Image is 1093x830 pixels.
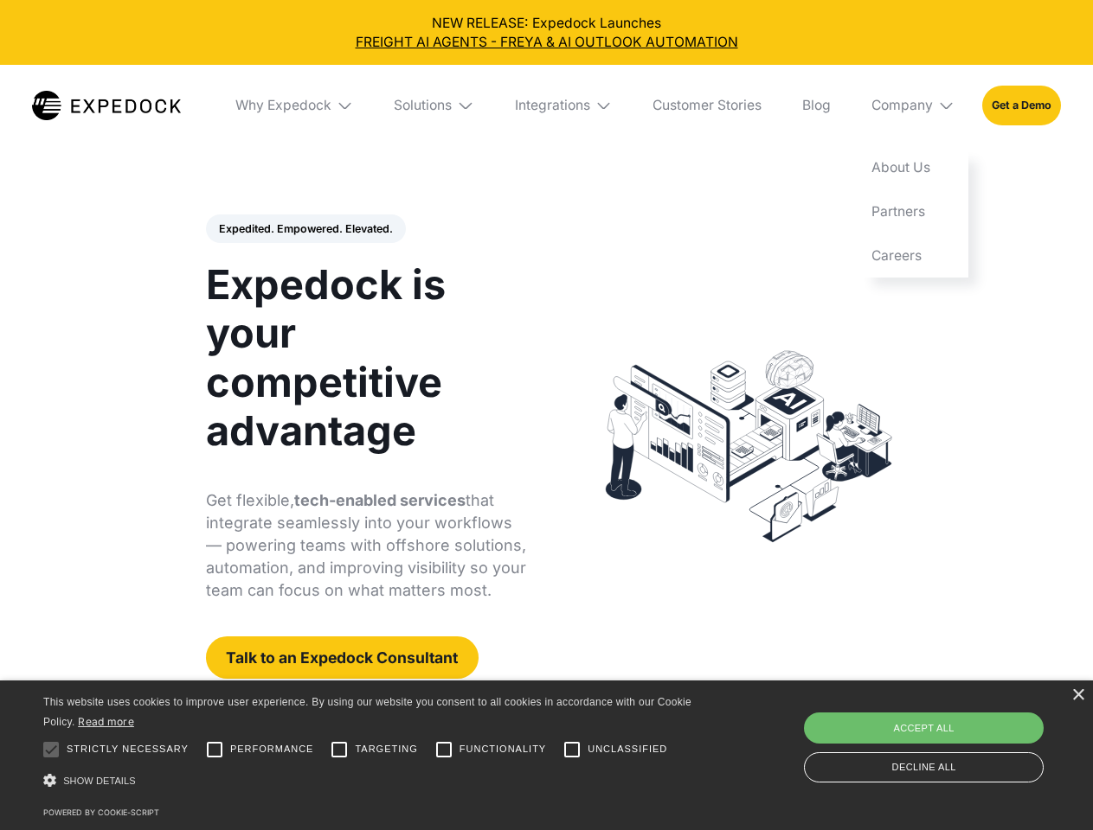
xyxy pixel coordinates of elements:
a: About Us [858,146,968,190]
div: NEW RELEASE: Expedock Launches [14,14,1080,52]
span: Performance [230,742,314,757]
a: Partners [858,190,968,234]
a: Customer Stories [639,65,775,146]
iframe: Chat Widget [805,643,1093,830]
div: Company [858,65,968,146]
h1: Expedock is your competitive advantage [206,260,527,455]
div: Integrations [515,97,590,114]
a: FREIGHT AI AGENTS - FREYA & AI OUTLOOK AUTOMATION [14,33,1080,52]
div: Why Expedock [222,65,367,146]
span: Unclassified [588,742,667,757]
div: Solutions [381,65,488,146]
a: Read more [78,715,134,728]
span: This website uses cookies to improve user experience. By using our website you consent to all coo... [43,696,691,728]
div: Why Expedock [235,97,331,114]
a: Careers [858,233,968,278]
div: Integrations [501,65,626,146]
span: Functionality [460,742,546,757]
a: Talk to an Expedock Consultant [206,636,479,679]
a: Blog [788,65,844,146]
span: Targeting [355,742,417,757]
a: Get a Demo [982,86,1061,124]
div: Company [871,97,933,114]
a: Powered by cookie-script [43,808,159,817]
span: Show details [63,776,136,786]
nav: Company [858,146,968,278]
p: Get flexible, that integrate seamlessly into your workflows — powering teams with offshore soluti... [206,489,527,602]
span: Strictly necessary [67,742,189,757]
div: Show details [43,769,698,793]
strong: tech-enabled services [294,491,466,509]
div: Solutions [394,97,452,114]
